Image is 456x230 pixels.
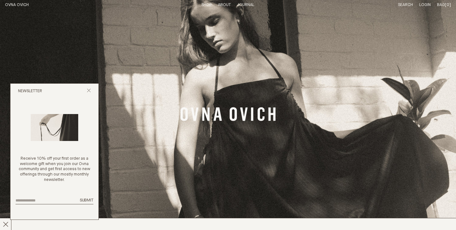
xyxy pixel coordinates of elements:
[218,3,231,8] summary: About
[87,88,91,94] button: Close popup
[445,3,451,7] span: [0]
[5,3,29,7] a: Home
[16,156,93,183] p: Receive 10% off your first order as a welcome gift when you join our Ovna community and get first...
[80,198,93,202] span: Submit
[80,198,93,203] button: Submit
[180,107,275,123] a: Banner Link
[18,89,42,94] h2: Newsletter
[237,3,254,7] a: Journal
[419,3,431,7] a: Login
[398,3,413,7] a: Search
[201,3,212,7] a: Shop
[437,3,445,7] span: Bag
